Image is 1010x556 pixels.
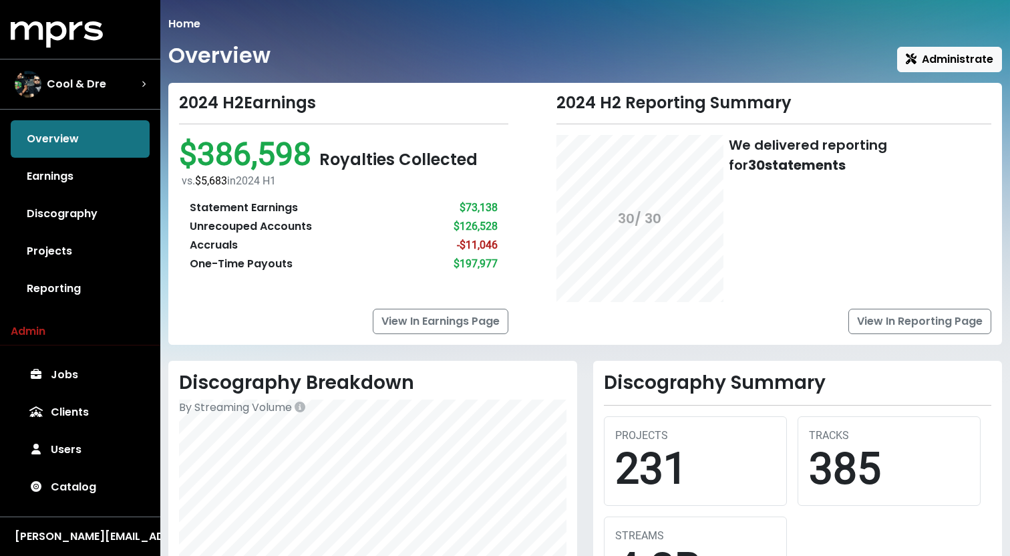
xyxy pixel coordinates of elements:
[848,309,991,334] a: View In Reporting Page
[179,372,566,394] h2: Discography Breakdown
[179,400,292,415] span: By Streaming Volume
[615,444,776,495] div: 231
[454,256,498,272] div: $197,977
[182,173,508,189] div: vs. in 2024 H1
[190,200,298,216] div: Statement Earnings
[168,16,1002,32] nav: breadcrumb
[47,76,106,92] span: Cool & Dre
[11,233,150,270] a: Projects
[457,237,498,253] div: -$11,046
[168,16,200,32] li: Home
[11,528,150,545] button: [PERSON_NAME][EMAIL_ADDRESS][DOMAIN_NAME]
[748,156,846,174] b: 30 statements
[11,270,150,307] a: Reporting
[179,135,319,173] span: $386,598
[556,94,991,113] div: 2024 H2 Reporting Summary
[11,195,150,233] a: Discography
[11,394,150,431] a: Clients
[11,356,150,394] a: Jobs
[319,148,478,170] span: Royalties Collected
[897,47,1002,72] button: Administrate
[615,528,776,544] div: STREAMS
[190,256,293,272] div: One-Time Payouts
[373,309,508,334] a: View In Earnings Page
[11,431,150,468] a: Users
[15,529,146,545] div: [PERSON_NAME][EMAIL_ADDRESS][DOMAIN_NAME]
[11,158,150,195] a: Earnings
[190,219,312,235] div: Unrecouped Accounts
[454,219,498,235] div: $126,528
[809,428,969,444] div: TRACKS
[11,468,150,506] a: Catalog
[195,174,227,187] span: $5,683
[604,372,991,394] h2: Discography Summary
[190,237,238,253] div: Accruals
[809,444,969,495] div: 385
[179,94,508,113] div: 2024 H2 Earnings
[460,200,498,216] div: $73,138
[615,428,776,444] div: PROJECTS
[906,51,993,67] span: Administrate
[15,71,41,98] img: The selected account / producer
[11,26,103,41] a: mprs logo
[729,135,991,175] div: We delivered reporting for
[168,43,271,68] h1: Overview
